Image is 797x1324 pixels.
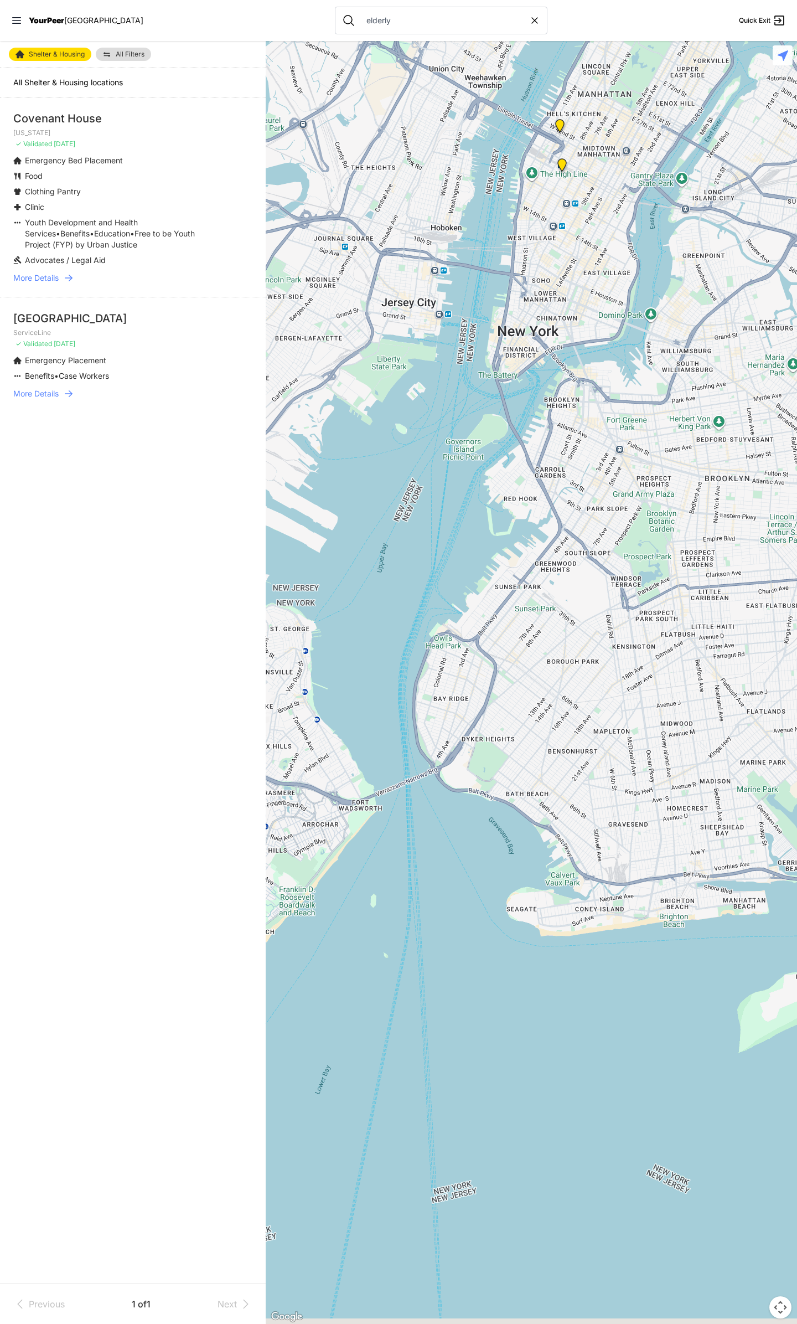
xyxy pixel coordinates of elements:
[64,16,143,25] span: [GEOGRAPHIC_DATA]
[25,202,44,212] span: Clinic
[25,156,123,165] span: Emergency Bed Placement
[59,371,109,380] span: Case Workers
[29,17,143,24] a: YourPeer[GEOGRAPHIC_DATA]
[555,158,569,176] div: ServiceLine
[218,1297,237,1311] span: Next
[25,171,43,181] span: Food
[15,339,52,348] span: ✓ Validated
[90,229,94,238] span: •
[96,48,151,61] a: All Filters
[13,272,252,284] a: More Details
[56,229,60,238] span: •
[29,16,64,25] span: YourPeer
[25,356,106,365] span: Emergency Placement
[29,1297,65,1311] span: Previous
[268,1310,305,1324] a: Open this area in Google Maps (opens a new window)
[94,229,130,238] span: Education
[54,339,75,348] span: [DATE]
[739,14,786,27] a: Quick Exit
[13,128,252,137] p: [US_STATE]
[132,1299,138,1310] span: 1
[268,1310,305,1324] img: Google
[15,140,52,148] span: ✓ Validated
[13,388,59,399] span: More Details
[138,1299,147,1310] span: of
[25,255,106,265] span: Advocates / Legal Aid
[147,1299,151,1310] span: 1
[360,15,529,26] input: Search
[116,51,144,58] span: All Filters
[13,78,123,87] span: All Shelter & Housing locations
[13,388,252,399] a: More Details
[9,48,91,61] a: Shelter & Housing
[553,119,567,137] div: New York
[54,371,59,380] span: •
[13,328,252,337] p: ServiceLine
[25,218,138,238] span: Youth Development and Health Services
[739,16,770,25] span: Quick Exit
[130,229,134,238] span: •
[13,311,252,326] div: [GEOGRAPHIC_DATA]
[29,51,85,58] span: Shelter & Housing
[25,187,81,196] span: Clothing Pantry
[60,229,90,238] span: Benefits
[13,111,252,126] div: Covenant House
[54,140,75,148] span: [DATE]
[769,1296,791,1318] button: Map camera controls
[13,272,59,284] span: More Details
[25,371,54,380] span: Benefits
